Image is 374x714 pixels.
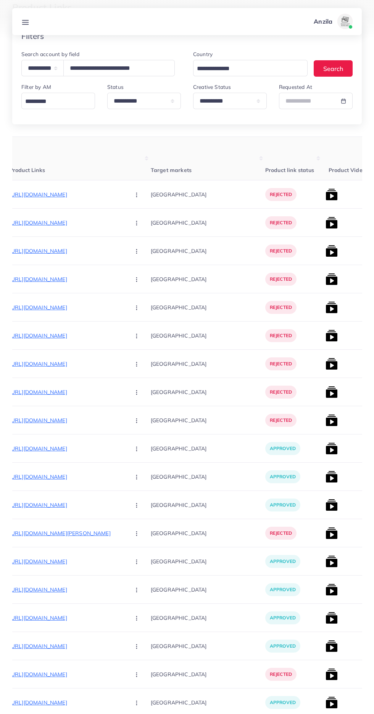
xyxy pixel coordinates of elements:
[151,666,265,683] p: [GEOGRAPHIC_DATA]
[265,527,297,540] p: rejected
[329,167,366,174] span: Product Video
[151,167,192,174] span: Target markets
[265,357,297,370] p: rejected
[265,442,300,455] p: approved
[10,167,45,174] span: Product Links
[265,329,297,342] p: rejected
[10,444,124,453] p: [URL][DOMAIN_NAME]
[326,471,338,483] img: list product video
[10,613,124,622] p: [URL][DOMAIN_NAME]
[265,640,300,653] p: approved
[265,583,300,596] p: approved
[10,500,124,510] p: [URL][DOMAIN_NAME]
[151,355,265,372] p: [GEOGRAPHIC_DATA]
[265,696,300,709] p: approved
[10,331,124,340] p: [URL][DOMAIN_NAME]
[193,50,213,58] label: Country
[23,96,90,108] input: Search for option
[326,414,338,426] img: list product video
[151,468,265,485] p: [GEOGRAPHIC_DATA]
[265,386,297,399] p: rejected
[314,17,332,26] p: Anzila
[151,327,265,344] p: [GEOGRAPHIC_DATA]
[326,499,338,511] img: list product video
[10,218,124,227] p: [URL][DOMAIN_NAME]
[310,14,356,29] a: Anzilaavatar
[314,60,353,77] button: Search
[10,642,124,651] p: [URL][DOMAIN_NAME]
[326,442,338,455] img: list product video
[326,217,338,229] img: list product video
[326,640,338,652] img: list product video
[265,188,297,201] p: rejected
[151,524,265,542] p: [GEOGRAPHIC_DATA]
[265,216,297,229] p: rejected
[21,83,51,91] label: Filter by AM
[151,412,265,429] p: [GEOGRAPHIC_DATA]
[265,167,314,174] span: Product link status
[326,527,338,539] img: list product video
[10,585,124,594] p: [URL][DOMAIN_NAME]
[151,270,265,288] p: [GEOGRAPHIC_DATA]
[10,246,124,256] p: [URL][DOMAIN_NAME]
[326,301,338,314] img: list product video
[21,31,44,41] h4: Filters
[265,611,300,624] p: approved
[326,273,338,285] img: list product video
[151,186,265,203] p: [GEOGRAPHIC_DATA]
[265,414,297,427] p: rejected
[326,188,338,201] img: list product video
[151,440,265,457] p: [GEOGRAPHIC_DATA]
[326,612,338,624] img: list product video
[337,14,353,29] img: avatar
[265,470,300,483] p: approved
[10,190,124,199] p: [URL][DOMAIN_NAME]
[265,499,300,511] p: approved
[279,83,312,91] label: Requested At
[151,637,265,654] p: [GEOGRAPHIC_DATA]
[151,609,265,626] p: [GEOGRAPHIC_DATA]
[326,584,338,596] img: list product video
[265,273,297,286] p: rejected
[10,529,124,538] p: [URL][DOMAIN_NAME][PERSON_NAME]
[10,670,124,679] p: [URL][DOMAIN_NAME]
[151,242,265,259] p: [GEOGRAPHIC_DATA]
[10,472,124,481] p: [URL][DOMAIN_NAME]
[265,668,297,681] p: rejected
[193,83,231,91] label: Creative Status
[10,359,124,368] p: [URL][DOMAIN_NAME]
[326,358,338,370] img: list product video
[151,553,265,570] p: [GEOGRAPHIC_DATA]
[265,244,297,257] p: rejected
[193,60,308,76] div: Search for option
[151,214,265,231] p: [GEOGRAPHIC_DATA]
[10,698,124,707] p: [URL][DOMAIN_NAME]
[10,275,124,284] p: [URL][DOMAIN_NAME]
[326,386,338,398] img: list product video
[151,299,265,316] p: [GEOGRAPHIC_DATA]
[151,383,265,400] p: [GEOGRAPHIC_DATA]
[265,555,300,568] p: approved
[326,668,338,680] img: list product video
[265,301,297,314] p: rejected
[21,93,95,109] div: Search for option
[194,63,298,75] input: Search for option
[326,555,338,568] img: list product video
[107,83,124,91] label: Status
[326,330,338,342] img: list product video
[10,303,124,312] p: [URL][DOMAIN_NAME]
[326,245,338,257] img: list product video
[10,416,124,425] p: [URL][DOMAIN_NAME]
[21,50,79,58] label: Search account by field
[151,694,265,711] p: [GEOGRAPHIC_DATA]
[10,557,124,566] p: [URL][DOMAIN_NAME]
[326,696,338,709] img: list product video
[151,496,265,513] p: [GEOGRAPHIC_DATA]
[10,388,124,397] p: [URL][DOMAIN_NAME]
[151,581,265,598] p: [GEOGRAPHIC_DATA]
